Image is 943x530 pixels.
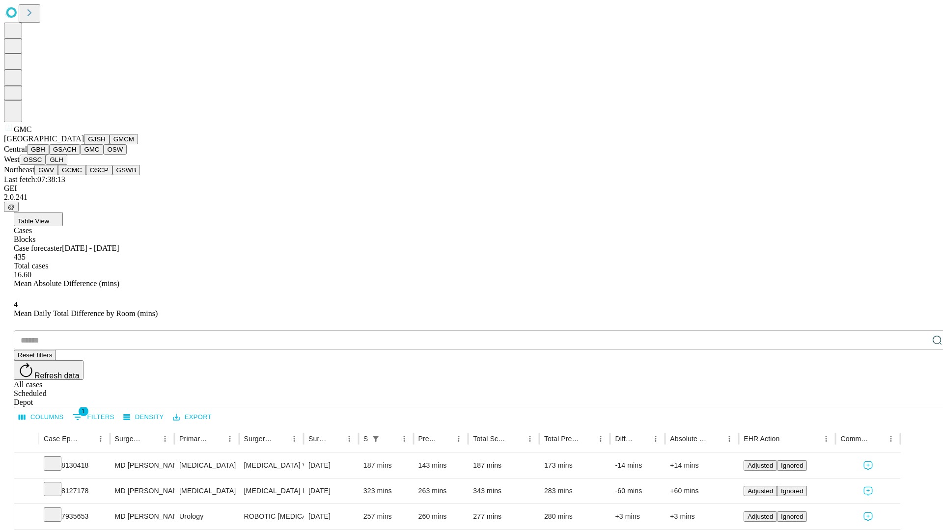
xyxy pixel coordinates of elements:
button: Sort [329,432,342,446]
span: Central [4,145,27,153]
button: Sort [509,432,523,446]
div: -14 mins [615,453,660,478]
div: 173 mins [544,453,606,478]
div: +14 mins [670,453,734,478]
div: 263 mins [418,478,464,503]
button: Menu [287,432,301,446]
div: Case Epic Id [44,435,79,443]
button: GSACH [49,144,80,155]
div: Surgery Date [308,435,328,443]
div: 1 active filter [369,432,383,446]
div: 260 mins [418,504,464,529]
button: Table View [14,212,63,226]
button: Sort [209,432,223,446]
button: Sort [384,432,397,446]
div: Surgeon Name [115,435,143,443]
button: Sort [870,432,884,446]
button: GMCM [110,134,138,144]
span: Adjusted [748,513,773,520]
button: Ignored [777,460,807,471]
div: Predicted In Room Duration [418,435,438,443]
button: Menu [523,432,537,446]
button: Menu [819,432,833,446]
button: Reset filters [14,350,56,360]
div: [DATE] [308,453,354,478]
span: Ignored [781,462,803,469]
button: Density [121,410,166,425]
div: 143 mins [418,453,464,478]
div: Primary Service [179,435,208,443]
button: Expand [19,457,34,475]
div: 8130418 [44,453,105,478]
div: 2.0.241 [4,193,939,202]
div: +3 mins [670,504,734,529]
span: Case forecaster [14,244,62,252]
div: 8127178 [44,478,105,503]
button: Menu [94,432,108,446]
span: Reset filters [18,351,52,359]
span: [GEOGRAPHIC_DATA] [4,134,84,143]
div: 283 mins [544,478,606,503]
button: Adjusted [744,486,777,496]
div: 277 mins [473,504,534,529]
button: Menu [223,432,237,446]
button: Ignored [777,511,807,522]
div: +60 mins [670,478,734,503]
div: Difference [615,435,634,443]
button: Menu [649,432,663,446]
div: 187 mins [363,453,409,478]
span: GMC [14,125,31,133]
button: Sort [274,432,287,446]
button: Adjusted [744,460,777,471]
button: Menu [158,432,172,446]
div: MD [PERSON_NAME] [PERSON_NAME] Md [115,504,169,529]
button: OSSC [20,155,46,165]
div: 257 mins [363,504,409,529]
span: 4 [14,300,18,309]
span: 1 [79,406,88,416]
span: Adjusted [748,462,773,469]
span: Ignored [781,487,803,495]
span: Mean Absolute Difference (mins) [14,279,119,288]
div: MD [PERSON_NAME] [PERSON_NAME] Md [115,453,169,478]
span: [DATE] - [DATE] [62,244,119,252]
span: Total cases [14,262,48,270]
div: +3 mins [615,504,660,529]
div: -60 mins [615,478,660,503]
div: ROBOTIC [MEDICAL_DATA] [MEDICAL_DATA] RETROPUBIC RADICAL [244,504,299,529]
div: [MEDICAL_DATA] BYPASS GRAFT USING ARTERY 1 GRAFT [244,478,299,503]
button: Menu [594,432,608,446]
button: Sort [144,432,158,446]
button: Sort [580,432,594,446]
span: 16.60 [14,270,31,279]
div: Surgery Name [244,435,273,443]
div: Total Predicted Duration [544,435,580,443]
button: Show filters [70,409,117,425]
button: OSW [104,144,127,155]
button: Sort [635,432,649,446]
div: [MEDICAL_DATA] [179,478,234,503]
button: GWV [34,165,58,175]
span: Refresh data [34,371,80,380]
span: Adjusted [748,487,773,495]
span: @ [8,203,15,211]
div: Comments [840,435,869,443]
span: Last fetch: 07:38:13 [4,175,65,184]
button: Sort [780,432,794,446]
button: Menu [397,432,411,446]
button: Export [170,410,214,425]
div: MD [PERSON_NAME] E Md [115,478,169,503]
button: Sort [80,432,94,446]
span: West [4,155,20,163]
div: Urology [179,504,234,529]
span: Northeast [4,165,34,174]
button: OSCP [86,165,112,175]
div: Absolute Difference [670,435,708,443]
button: Menu [884,432,898,446]
button: Sort [438,432,452,446]
button: Show filters [369,432,383,446]
span: Ignored [781,513,803,520]
button: GBH [27,144,49,155]
div: Total Scheduled Duration [473,435,508,443]
button: GSWB [112,165,140,175]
